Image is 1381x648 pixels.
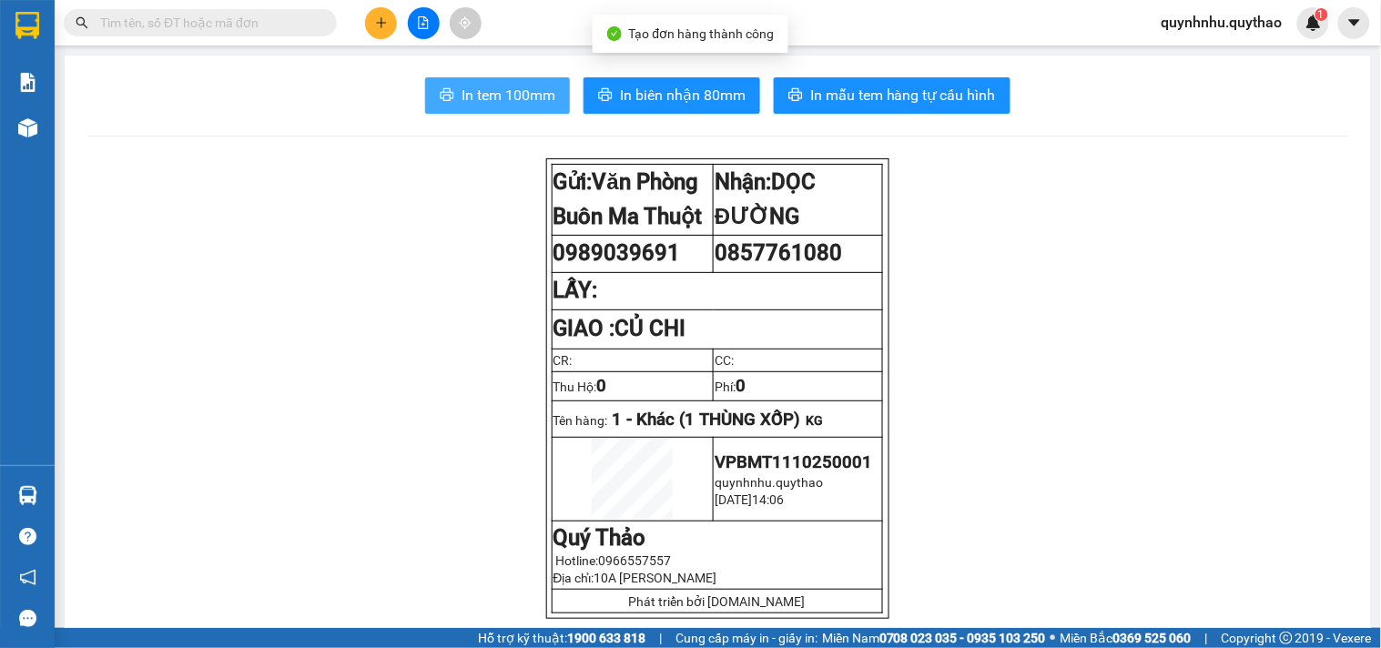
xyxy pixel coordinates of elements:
[553,240,681,266] span: 0989039691
[417,16,430,29] span: file-add
[715,475,823,490] span: quynhnhu.quythao
[715,169,816,229] span: DỌC ĐƯỜNG
[613,410,801,430] span: 1 - Khác (1 THÙNG XỐP)
[19,569,36,586] span: notification
[714,371,883,400] td: Phí:
[15,12,39,39] img: logo-vxr
[19,610,36,627] span: message
[1113,631,1192,645] strong: 0369 525 060
[553,169,703,229] strong: Gửi:
[553,316,686,341] strong: GIAO :
[553,525,646,551] strong: Quý Thảo
[440,87,454,105] span: printer
[597,376,607,396] span: 0
[1051,634,1056,642] span: ⚪️
[567,631,645,645] strong: 1900 633 818
[76,16,88,29] span: search
[18,73,37,92] img: solution-icon
[1280,632,1293,644] span: copyright
[462,84,555,106] span: In tem 100mm
[552,590,882,613] td: Phát triển bởi [DOMAIN_NAME]
[607,26,622,41] span: check-circle
[19,528,36,545] span: question-circle
[584,77,760,114] button: printerIn biên nhận 80mm
[1061,628,1192,648] span: Miền Bắc
[553,410,881,430] p: Tên hàng:
[659,628,662,648] span: |
[553,571,717,585] span: Địa chỉ:
[1338,7,1370,39] button: caret-down
[788,87,803,105] span: printer
[1305,15,1322,31] img: icon-new-feature
[553,169,703,229] span: Văn Phòng Buôn Ma Thuột
[752,492,784,507] span: 14:06
[598,87,613,105] span: printer
[459,16,472,29] span: aim
[552,349,714,371] td: CR:
[18,486,37,505] img: warehouse-icon
[879,631,1046,645] strong: 0708 023 035 - 0935 103 250
[715,492,752,507] span: [DATE]
[18,118,37,137] img: warehouse-icon
[810,84,996,106] span: In mẫu tem hàng tự cấu hình
[715,240,842,266] span: 0857761080
[1147,11,1297,34] span: quynhnhu.quythao
[774,77,1010,114] button: printerIn mẫu tem hàng tự cấu hình
[1346,15,1363,31] span: caret-down
[365,7,397,39] button: plus
[552,371,714,400] td: Thu Hộ:
[599,553,672,568] span: 0966557557
[375,16,388,29] span: plus
[620,84,746,106] span: In biên nhận 80mm
[553,278,598,303] strong: LẤY:
[425,77,570,114] button: printerIn tem 100mm
[556,553,672,568] span: Hotline:
[1205,628,1208,648] span: |
[1315,8,1328,21] sup: 1
[715,169,816,229] strong: Nhận:
[1318,8,1325,21] span: 1
[629,26,775,41] span: Tạo đơn hàng thành công
[594,571,717,585] span: 10A [PERSON_NAME]
[807,413,824,428] span: KG
[736,376,746,396] span: 0
[450,7,482,39] button: aim
[714,349,883,371] td: CC:
[408,7,440,39] button: file-add
[100,13,315,33] input: Tìm tên, số ĐT hoặc mã đơn
[615,316,686,341] span: CỦ CHI
[675,628,817,648] span: Cung cấp máy in - giấy in:
[822,628,1046,648] span: Miền Nam
[715,452,872,472] span: VPBMT1110250001
[478,628,645,648] span: Hỗ trợ kỹ thuật:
